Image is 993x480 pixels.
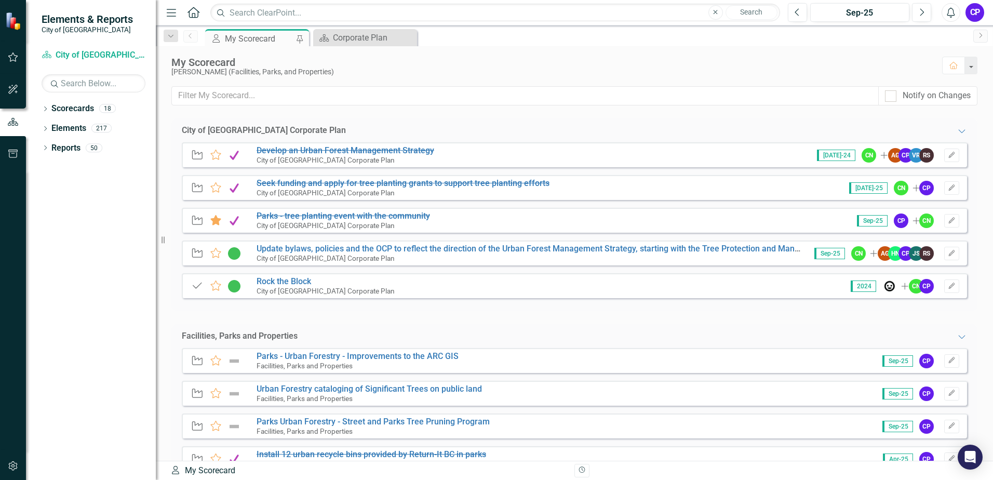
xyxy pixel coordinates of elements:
button: CP [965,3,984,22]
button: Search [726,5,777,20]
span: Sep-25 [882,355,913,367]
div: CN [894,181,908,195]
a: Parks - Urban Forestry - Improvements to the ARC GIS [257,351,459,361]
small: City of [GEOGRAPHIC_DATA] [42,25,133,34]
div: Facilities, Parks and Properties [182,330,298,342]
span: Sep-25 [882,388,913,399]
small: City of [GEOGRAPHIC_DATA] Corporate Plan [257,189,395,197]
img: Complete [227,453,241,465]
img: Complete [227,182,241,194]
a: Parks - tree planting event with the community [257,211,430,221]
a: Urban Forestry cataloging of Significant Trees on public land [257,384,482,394]
img: Complete [227,149,241,162]
div: Sep-25 [814,7,906,19]
span: Elements & Reports [42,13,133,25]
a: Parks Urban Forestry - Street and Parks Tree Pruning Program [257,417,490,426]
span: Search [740,8,762,16]
div: [PERSON_NAME] (Facilities, Parks, and Properties) [171,68,932,76]
div: CP [919,279,934,294]
div: RS [919,148,934,163]
div: CN [851,246,866,261]
input: Search ClearPoint... [210,4,780,22]
img: Complete [227,215,241,227]
div: 217 [91,124,112,133]
div: CP [919,354,934,368]
img: In Progress [227,247,241,260]
img: ClearPoint Strategy [5,12,23,30]
input: Search Below... [42,74,145,92]
div: AG [878,246,892,261]
div: CP [898,148,913,163]
small: City of [GEOGRAPHIC_DATA] Corporate Plan [257,254,395,262]
div: Corporate Plan [333,31,414,44]
span: Sep-25 [857,215,888,226]
a: Elements [51,123,86,135]
span: Sep-25 [882,421,913,432]
small: City of [GEOGRAPHIC_DATA] Corporate Plan [257,156,395,164]
a: Scorecards [51,103,94,115]
div: 50 [86,143,102,152]
span: Apr-25 [883,454,913,465]
small: City of [GEOGRAPHIC_DATA] Corporate Plan [257,221,395,230]
div: CN [919,214,934,228]
span: [DATE]-25 [849,182,888,194]
a: Install 12 urban recycle bins provided by Return-It BC in parks [257,449,486,459]
div: My Scorecard [171,57,932,68]
div: CP [894,214,908,228]
div: VR [909,148,923,163]
a: Corporate Plan [316,31,414,44]
img: Not Defined [227,420,241,433]
small: Facilities, Parks and Properties [257,427,353,435]
div: CP [919,181,934,195]
a: City of [GEOGRAPHIC_DATA] Corporate Plan [42,49,145,61]
a: Reports [51,142,80,154]
div: RS [919,246,934,261]
img: Not Defined [227,388,241,400]
span: [DATE]-24 [817,150,855,161]
div: HN [888,246,903,261]
div: My Scorecard [170,465,567,477]
div: JS [909,246,923,261]
div: CN [909,279,923,294]
div: Open Intercom Messenger [958,445,983,470]
div: CN [862,148,876,163]
a: Update bylaws, policies and the OCP to reflect the direction of the Urban Forest Management Strat... [257,244,852,254]
a: Rock the Block [257,276,311,286]
div: CP [919,386,934,401]
div: City of [GEOGRAPHIC_DATA] Corporate Plan [182,125,346,137]
small: Facilities, Parks and Properties [257,460,353,468]
img: Russ Brummer [882,279,897,294]
div: 18 [99,104,116,113]
span: Sep-25 [814,248,845,259]
img: In Progress [227,280,241,292]
div: CP [919,419,934,434]
input: Filter My Scorecard... [171,86,879,105]
a: Seek funding and apply for tree planting grants to support tree planting efforts [257,178,549,188]
small: City of [GEOGRAPHIC_DATA] Corporate Plan [257,287,395,295]
small: Facilities, Parks and Properties [257,362,353,370]
img: Not Defined [227,355,241,367]
div: CP [919,452,934,466]
span: 2024 [851,281,876,292]
div: Notify on Changes [903,90,971,102]
div: CP [898,246,913,261]
button: Sep-25 [810,3,909,22]
div: AG [888,148,903,163]
a: Develop an Urban Forest Management Strategy [257,145,434,155]
div: My Scorecard [225,32,293,45]
small: Facilities, Parks and Properties [257,394,353,403]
